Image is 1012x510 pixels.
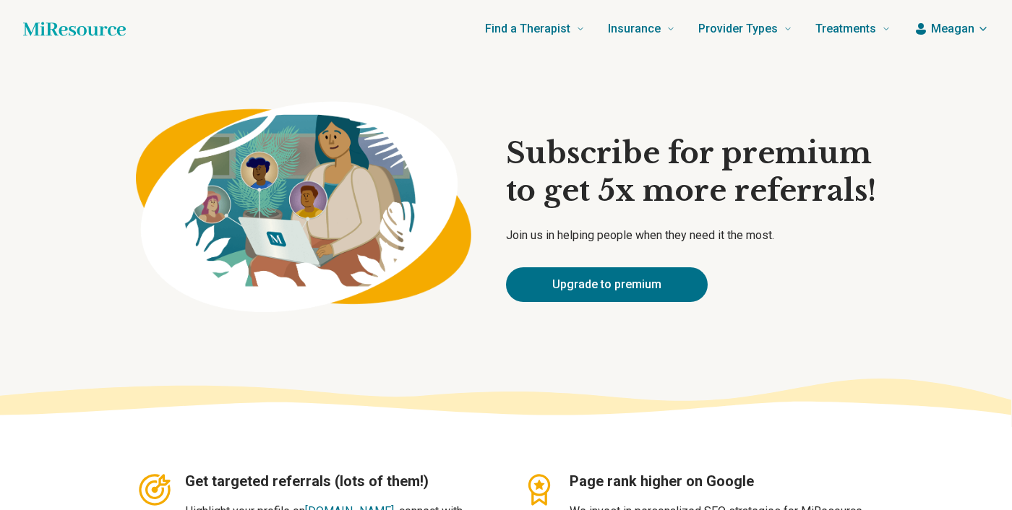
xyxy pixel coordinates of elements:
[608,19,661,39] span: Insurance
[506,134,876,209] h1: Subscribe for premium to get 5x more referrals!
[485,19,570,39] span: Find a Therapist
[506,267,708,302] a: Upgrade to premium
[914,20,989,38] button: Meagan
[23,14,126,43] a: Home page
[931,20,974,38] span: Meagan
[506,227,876,244] p: Join us in helping people when they need it the most.
[570,471,876,491] h3: Page rank higher on Google
[815,19,876,39] span: Treatments
[698,19,778,39] span: Provider Types
[185,471,492,491] h3: Get targeted referrals (lots of them!)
